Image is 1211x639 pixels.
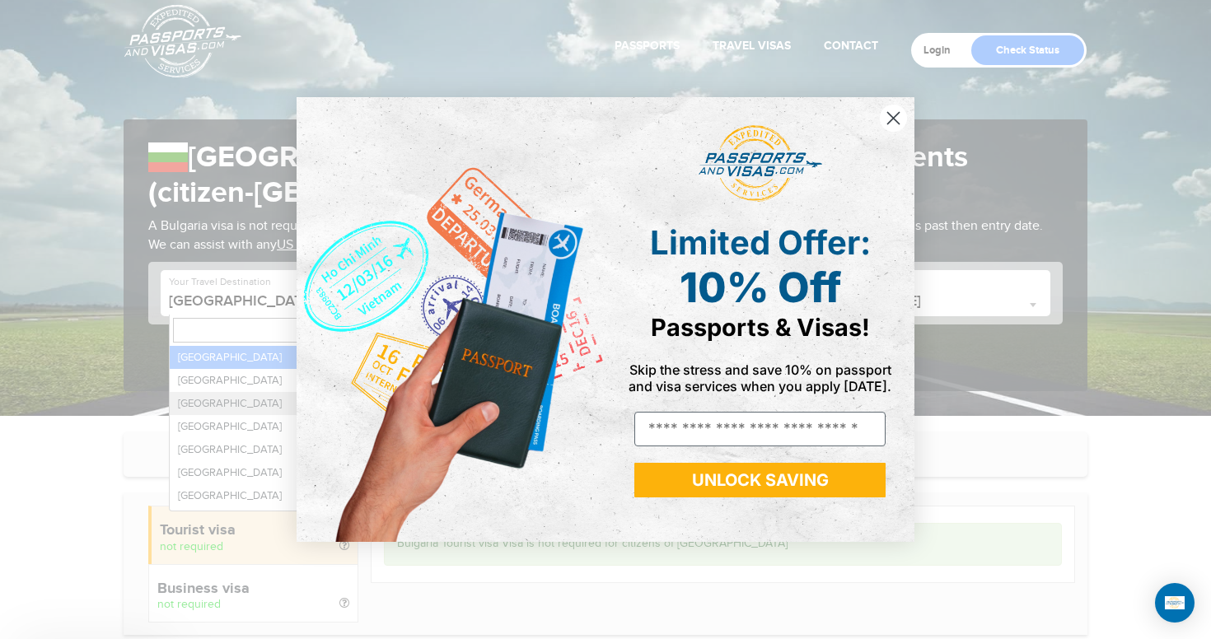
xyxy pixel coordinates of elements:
span: Skip the stress and save 10% on passport and visa services when you apply [DATE]. [629,361,891,394]
img: de9cda0d-0715-46ca-9a25-073762a91ba7.png [297,97,605,542]
span: Limited Offer: [650,222,871,263]
span: 10% Off [680,263,841,312]
button: Close dialog [879,104,908,133]
img: passports and visas [699,125,822,203]
button: UNLOCK SAVING [634,463,886,497]
div: Open Intercom Messenger [1155,583,1195,623]
span: Passports & Visas! [651,313,870,342]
